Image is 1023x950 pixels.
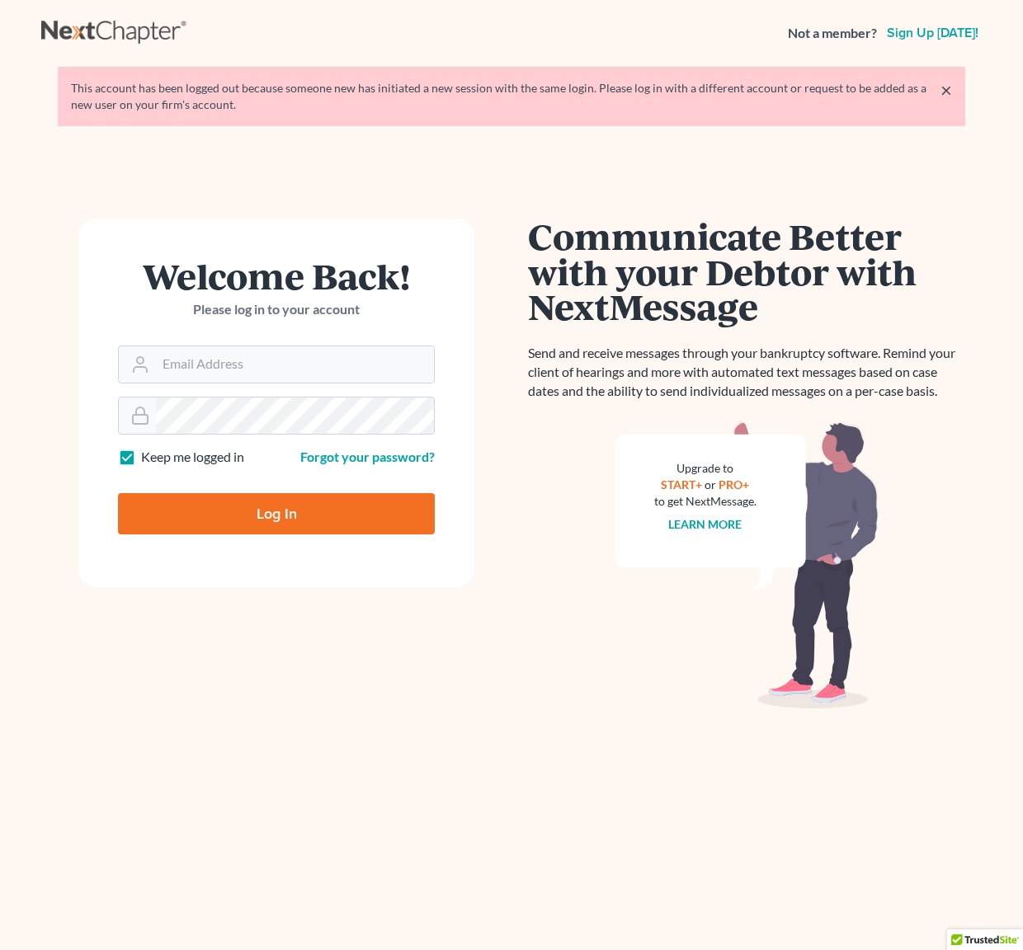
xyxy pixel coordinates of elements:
[118,300,435,319] p: Please log in to your account
[654,493,757,510] div: to get NextMessage.
[940,80,952,100] a: ×
[654,460,757,477] div: Upgrade to
[884,26,982,40] a: Sign up [DATE]!
[705,477,717,491] span: or
[615,421,879,709] img: nextmessage_bg-59042aed3d76b12b5cd301f8e5b87938c9018125f34e5fa2b7a6b67550977c72.svg
[719,477,750,491] a: PRO+
[71,80,952,113] div: This account has been logged out because someone new has initiated a new session with the same lo...
[156,346,434,383] input: Email Address
[669,517,742,531] a: Learn more
[528,219,965,324] h1: Communicate Better with your Debtor with NextMessage
[528,344,965,401] p: Send and receive messages through your bankruptcy software. Remind your client of hearings and mo...
[788,24,877,43] strong: Not a member?
[662,477,703,491] a: START+
[118,493,435,534] input: Log In
[118,258,435,294] h1: Welcome Back!
[300,449,435,464] a: Forgot your password?
[141,448,244,467] label: Keep me logged in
